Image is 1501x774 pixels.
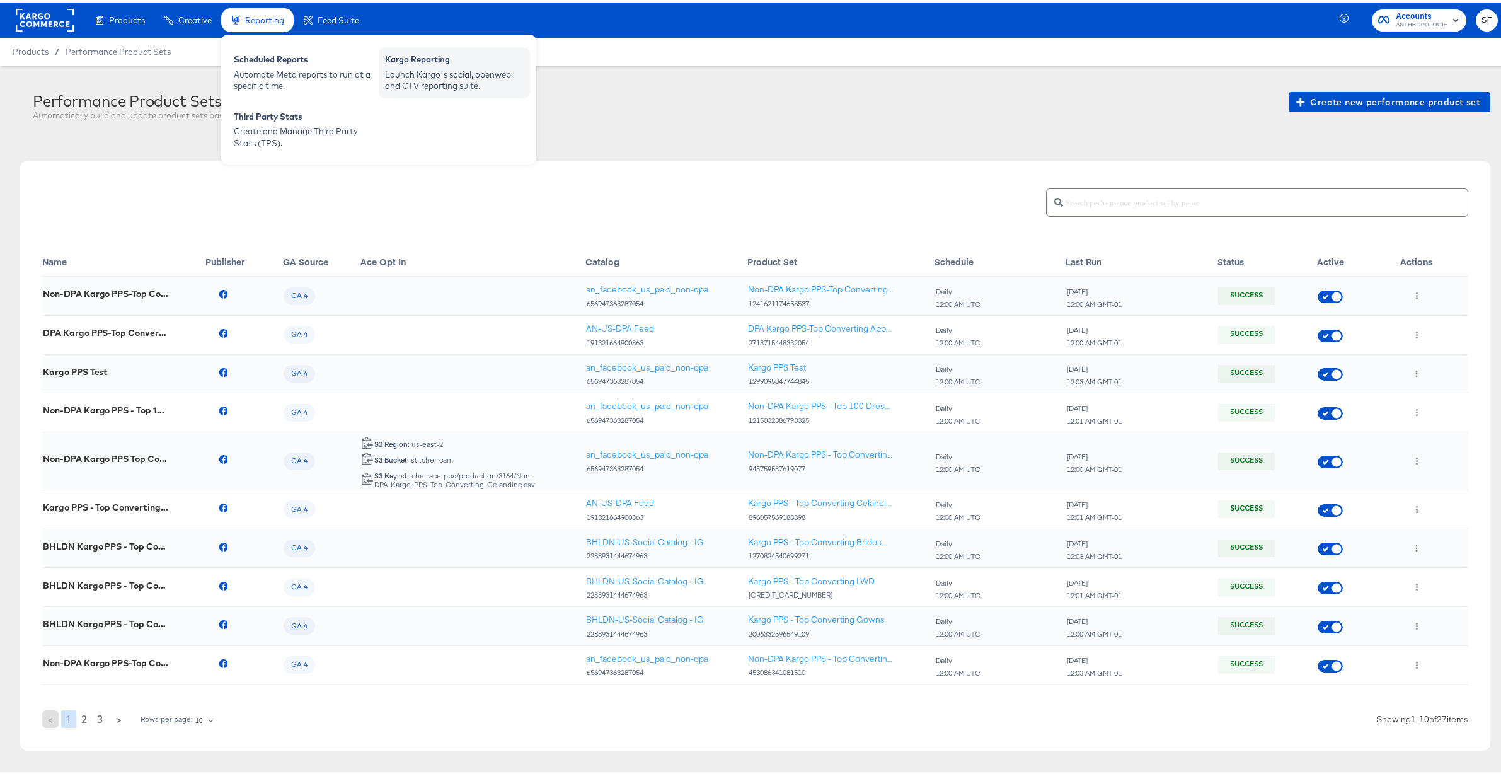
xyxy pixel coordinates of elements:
div: Kargo PPS Test [43,364,108,374]
div: [CREDIT_CARD_NUMBER] [748,588,875,597]
div: 191321664900863 [586,336,654,345]
div: BHLDN-US-Social Catalog - IG [586,611,704,623]
div: stitcher-ace-pps/production/3164/Non-DPA_Kargo_PPS_Top_Converting_Celandine.csv [374,469,585,487]
a: Non-DPA Kargo PPS-Top Converting Apparel [748,281,893,293]
input: Search performance product set by name [1063,182,1468,209]
span: GA 4 [284,580,315,590]
div: Automatically build and update product sets based on your Google Analytics performance data [33,107,406,119]
div: Success [1218,498,1275,516]
div: Kargo PPS - Top Converting Celandine Collection [43,500,169,510]
div: Non-DPA Kargo PPS Top Converting Celandine [43,451,169,461]
span: 2 [81,708,87,725]
div: 12:00 AM UTC [935,589,981,598]
a: Performance Product Sets [66,44,171,54]
div: 12:00 AM UTC [935,666,981,675]
div: 12:03 AM GMT-01 [1066,375,1122,384]
div: BHLDN Kargo PPS - Top Converting Gowns [43,616,169,627]
button: 3 [92,708,108,725]
div: Non-DPA Kargo PPS-Top Converting Apparel [43,286,169,296]
div: Daily [935,537,981,546]
div: 2288931444674963 [586,627,704,636]
div: an_facebook_us_paid_non-dpa [586,650,708,662]
div: Showing 1 - 10 of 27 items [1377,711,1468,723]
div: Active [1317,253,1400,265]
a: Kargo PPS Test [748,359,810,371]
div: BHLDN Kargo PPS - Top Converting LWD [43,578,169,588]
div: 2718715448332054 [748,336,893,345]
div: Daily [935,576,981,585]
div: 453086341081510 [748,666,893,674]
div: 12:00 AM UTC [935,414,981,423]
div: Last Run [1066,253,1217,265]
div: Success [1218,362,1275,380]
div: 656947363287054 [586,666,708,674]
a: BHLDN-US-Social Catalog - IG [586,573,704,585]
div: [DATE] [1066,323,1122,332]
div: [DATE] [1066,654,1122,662]
div: GA Source [283,253,360,265]
div: Kargo PPS - Top Converting Celandine Collection [748,495,893,507]
div: [DATE] [1066,537,1122,546]
div: [DATE] [1066,362,1122,371]
button: 2 [76,708,92,725]
div: Non-DPA Kargo PPS - Top Converting All Products [748,650,893,662]
div: 896057569183898 [748,511,893,519]
div: Rows per page: [140,712,193,721]
span: Accounts [1396,8,1447,21]
div: 12:01 AM GMT-01 [1066,511,1122,519]
div: 1241621174658537 [748,297,893,306]
span: Products [109,13,145,23]
span: GA 4 [284,327,315,337]
div: Success [1218,576,1275,594]
span: GA 4 [284,657,315,667]
div: Kargo PPS - Top Converting Bridesmaid/Wedding Guest [748,534,893,546]
a: an_facebook_us_paid_non-dpa [586,281,708,293]
div: Daily [935,285,981,294]
div: 12:00 AM GMT-01 [1066,297,1122,306]
div: Actions [1400,253,1468,265]
a: AN-US-DPA Feed [586,320,654,332]
span: SF [1481,11,1493,25]
div: 12:00 AM GMT-01 [1066,463,1122,471]
div: Catalog [585,253,747,265]
div: Daily [935,498,981,507]
div: Daily [935,450,981,459]
a: BHLDN-US-Social Catalog - IG [586,534,704,546]
a: Non-DPA Kargo PPS - Top 100 Dresses [748,398,893,410]
span: GA 4 [284,541,315,551]
span: GA 4 [284,289,315,299]
div: Success [1218,615,1275,632]
button: SF [1476,7,1498,29]
div: Name [42,253,205,265]
div: Non-DPA Kargo PPS - Top 100 Dresses [43,403,169,413]
span: 1 [66,708,71,725]
div: Daily [935,615,981,623]
div: 945759587619077 [748,462,893,471]
div: [DATE] [1066,576,1122,585]
div: Success [1218,285,1275,303]
span: ANTHROPOLOGIE [1396,18,1447,28]
span: Create new performance product set [1299,92,1480,108]
a: an_facebook_us_paid_non-dpa [586,398,708,410]
div: us-east-2 [374,437,444,446]
a: an_facebook_us_paid_non-dpa [586,446,708,458]
div: Success [1218,323,1275,341]
div: Product Set [747,253,935,265]
div: 1215032386793325 [748,413,893,422]
span: Creative [178,13,212,23]
a: Kargo PPS - Top Converting LWD [748,573,875,585]
button: Create new performance product set [1289,90,1490,110]
div: 2288931444674963 [586,588,704,597]
div: AN-US-DPA Feed [586,495,654,507]
div: [DATE] [1066,450,1122,459]
div: Non-DPA Kargo PPS - Top Converting Celandine Collection [748,446,893,458]
div: 12:00 AM GMT-01 [1066,336,1122,345]
div: DPA Kargo PPS-Top Converting Apparel [43,325,169,335]
a: an_facebook_us_paid_non-dpa [586,359,708,371]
